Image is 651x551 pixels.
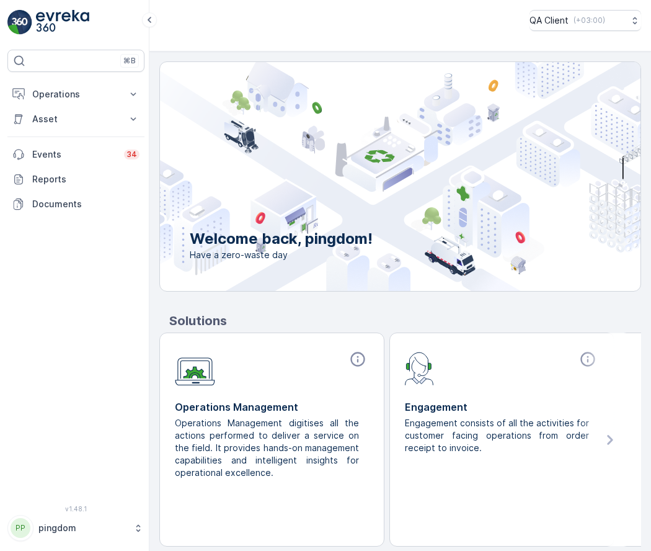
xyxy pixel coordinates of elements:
p: Operations Management digitises all the actions performed to deliver a service on the field. It p... [175,417,359,479]
p: pingdom [38,522,127,534]
p: Events [32,148,117,161]
p: Engagement consists of all the activities for customer facing operations from order receipt to in... [405,417,589,454]
div: PP [11,518,30,538]
img: module-icon [405,351,434,385]
img: logo [7,10,32,35]
img: city illustration [104,62,640,291]
p: Documents [32,198,139,210]
button: Operations [7,82,144,107]
p: QA Client [529,14,569,27]
p: 34 [126,150,137,159]
p: ⌘B [123,56,136,66]
p: Reports [32,173,139,186]
p: Operations [32,88,120,101]
p: Solutions [169,311,641,330]
p: Operations Management [175,400,369,414]
img: logo_light-DOdMpM7g.png [36,10,89,35]
a: Reports [7,167,144,192]
a: Events34 [7,142,144,167]
span: Have a zero-waste day [190,249,373,261]
button: PPpingdom [7,515,144,541]
p: Engagement [405,400,599,414]
a: Documents [7,192,144,217]
button: QA Client(+03:00) [529,10,641,31]
span: v 1.48.1 [7,505,144,513]
p: Asset [32,113,120,125]
img: module-icon [175,351,215,386]
p: ( +03:00 ) [573,16,605,25]
p: Welcome back, pingdom! [190,229,373,249]
button: Asset [7,107,144,132]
